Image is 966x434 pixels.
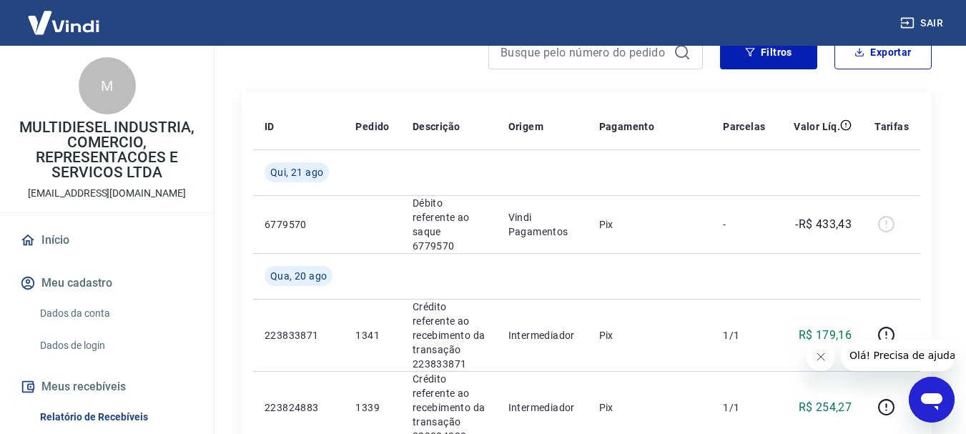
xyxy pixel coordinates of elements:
p: Intermediador [508,400,576,415]
p: Vindi Pagamentos [508,210,576,239]
p: -R$ 433,43 [795,216,852,233]
p: Descrição [413,119,460,134]
div: M [79,57,136,114]
a: Início [17,225,197,256]
p: 1/1 [723,400,765,415]
p: Parcelas [723,119,765,134]
p: Pix [599,217,701,232]
p: 1341 [355,328,389,342]
p: Pedido [355,119,389,134]
p: Tarifas [874,119,909,134]
p: Crédito referente ao recebimento da transação 223833871 [413,300,486,371]
p: 223824883 [265,400,332,415]
button: Meu cadastro [17,267,197,299]
p: 6779570 [265,217,332,232]
button: Filtros [720,35,817,69]
p: 223833871 [265,328,332,342]
p: R$ 254,27 [799,399,852,416]
p: - [723,217,765,232]
button: Sair [897,10,949,36]
img: Vindi [17,1,110,44]
p: R$ 179,16 [799,327,852,344]
p: Débito referente ao saque 6779570 [413,196,486,253]
p: MULTIDIESEL INDUSTRIA, COMERCIO, REPRESENTACOES E SERVICOS LTDA [11,120,202,180]
iframe: Mensagem da empresa [841,340,955,371]
a: Dados de login [34,331,197,360]
p: 1339 [355,400,389,415]
input: Busque pelo número do pedido [501,41,668,63]
span: Qua, 20 ago [270,269,327,283]
span: Qui, 21 ago [270,165,323,179]
button: Exportar [834,35,932,69]
iframe: Fechar mensagem [807,342,835,371]
button: Meus recebíveis [17,371,197,403]
p: [EMAIL_ADDRESS][DOMAIN_NAME] [28,186,186,201]
p: Pix [599,328,701,342]
p: Intermediador [508,328,576,342]
p: Origem [508,119,543,134]
p: 1/1 [723,328,765,342]
p: Pagamento [599,119,655,134]
iframe: Botão para abrir a janela de mensagens [909,377,955,423]
a: Relatório de Recebíveis [34,403,197,432]
span: Olá! Precisa de ajuda? [9,10,120,21]
p: Valor Líq. [794,119,840,134]
p: ID [265,119,275,134]
p: Pix [599,400,701,415]
a: Dados da conta [34,299,197,328]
